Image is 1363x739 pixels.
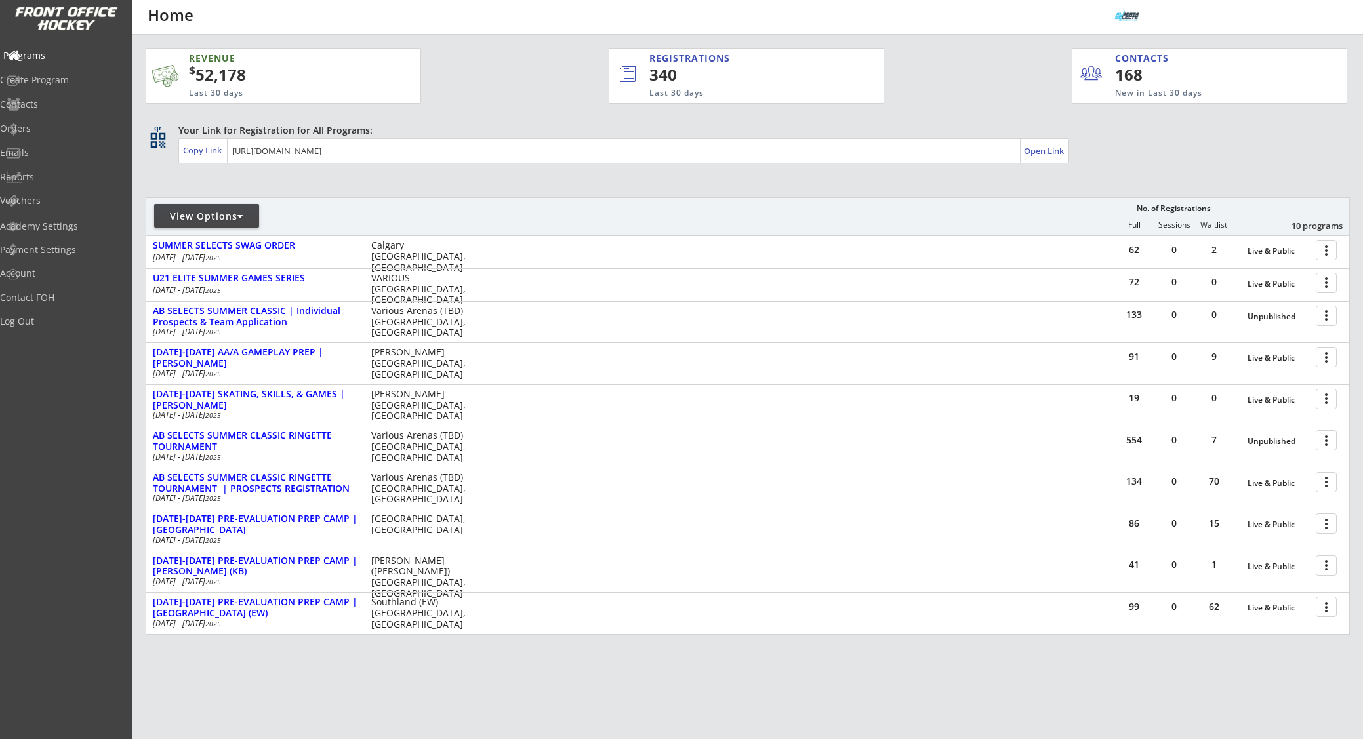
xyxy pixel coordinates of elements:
[1114,602,1154,611] div: 99
[153,254,354,262] div: [DATE] - [DATE]
[189,64,379,86] div: 52,178
[1154,519,1194,528] div: 0
[205,369,221,378] em: 2025
[1154,560,1194,569] div: 0
[153,306,357,328] div: AB SELECTS SUMMER CLASSIC | Individual Prospects & Team Application
[371,306,474,338] div: Various Arenas (TBD) [GEOGRAPHIC_DATA], [GEOGRAPHIC_DATA]
[153,494,354,502] div: [DATE] - [DATE]
[371,513,474,536] div: [GEOGRAPHIC_DATA], [GEOGRAPHIC_DATA]
[1194,477,1234,486] div: 70
[150,124,165,132] div: qr
[371,273,474,306] div: VARIOUS [GEOGRAPHIC_DATA], [GEOGRAPHIC_DATA]
[205,452,221,462] em: 2025
[3,51,121,60] div: Programs
[1248,437,1309,446] div: Unpublished
[154,210,259,223] div: View Options
[1248,562,1309,571] div: Live & Public
[371,555,474,599] div: [PERSON_NAME] ([PERSON_NAME]) [GEOGRAPHIC_DATA], [GEOGRAPHIC_DATA]
[371,597,474,629] div: Southland (EW) [GEOGRAPHIC_DATA], [GEOGRAPHIC_DATA]
[1154,435,1194,445] div: 0
[205,253,221,262] em: 2025
[1114,393,1154,403] div: 19
[1316,555,1337,576] button: more_vert
[178,124,1309,137] div: Your Link for Registration for All Programs:
[1194,602,1234,611] div: 62
[1194,519,1234,528] div: 15
[1024,142,1065,160] a: Open Link
[1248,279,1309,289] div: Live & Public
[1115,52,1175,65] div: CONTACTS
[153,430,357,452] div: AB SELECTS SUMMER CLASSIC RINGETTE TOURNAMENT
[205,619,221,628] em: 2025
[1114,310,1154,319] div: 133
[153,389,357,411] div: [DATE]-[DATE] SKATING, SKILLS, & GAMES | [PERSON_NAME]
[1316,306,1337,326] button: more_vert
[371,240,474,273] div: Calgary [GEOGRAPHIC_DATA], [GEOGRAPHIC_DATA]
[371,389,474,422] div: [PERSON_NAME] [GEOGRAPHIC_DATA], [GEOGRAPHIC_DATA]
[1114,245,1154,254] div: 62
[1316,472,1337,492] button: more_vert
[1316,240,1337,260] button: more_vert
[1248,603,1309,612] div: Live & Public
[205,286,221,295] em: 2025
[1194,352,1234,361] div: 9
[189,62,195,78] sup: $
[153,240,357,251] div: SUMMER SELECTS SWAG ORDER
[1115,64,1196,86] div: 168
[371,347,474,380] div: [PERSON_NAME] [GEOGRAPHIC_DATA], [GEOGRAPHIC_DATA]
[1114,560,1154,569] div: 41
[1248,312,1309,321] div: Unpublished
[1248,520,1309,529] div: Live & Public
[153,536,354,544] div: [DATE] - [DATE]
[1194,310,1234,319] div: 0
[1248,395,1309,405] div: Live & Public
[1154,310,1194,319] div: 0
[1194,220,1233,230] div: Waitlist
[153,472,357,494] div: AB SELECTS SUMMER CLASSIC RINGETTE TOURNAMENT | PROSPECTS REGISTRATION
[1154,602,1194,611] div: 0
[1316,273,1337,293] button: more_vert
[1114,220,1154,230] div: Full
[649,88,830,99] div: Last 30 days
[153,287,354,294] div: [DATE] - [DATE]
[205,494,221,503] em: 2025
[1316,597,1337,617] button: more_vert
[1114,519,1154,528] div: 86
[1133,204,1214,213] div: No. of Registrations
[1274,220,1343,231] div: 10 programs
[649,64,840,86] div: 340
[153,370,354,378] div: [DATE] - [DATE]
[1194,393,1234,403] div: 0
[189,88,357,99] div: Last 30 days
[153,555,357,578] div: [DATE]-[DATE] PRE-EVALUATION PREP CAMP | [PERSON_NAME] (KB)
[1154,277,1194,287] div: 0
[1154,245,1194,254] div: 0
[153,273,357,284] div: U21 ELITE SUMMER GAMES SERIES
[1154,220,1194,230] div: Sessions
[1316,430,1337,450] button: more_vert
[1194,435,1234,445] div: 7
[371,472,474,505] div: Various Arenas (TBD) [GEOGRAPHIC_DATA], [GEOGRAPHIC_DATA]
[1114,277,1154,287] div: 72
[205,577,221,586] em: 2025
[1154,352,1194,361] div: 0
[1248,247,1309,256] div: Live & Public
[1115,88,1286,99] div: New in Last 30 days
[153,597,357,619] div: [DATE]-[DATE] PRE-EVALUATION PREP CAMP | [GEOGRAPHIC_DATA] (EW)
[1114,477,1154,486] div: 134
[1154,393,1194,403] div: 0
[153,411,354,419] div: [DATE] - [DATE]
[153,620,354,628] div: [DATE] - [DATE]
[1194,245,1234,254] div: 2
[1114,435,1154,445] div: 554
[153,347,357,369] div: [DATE]-[DATE] AA/A GAMEPLAY PREP | [PERSON_NAME]
[1114,352,1154,361] div: 91
[1194,277,1234,287] div: 0
[1154,477,1194,486] div: 0
[1316,513,1337,534] button: more_vert
[1248,353,1309,363] div: Live & Public
[205,410,221,420] em: 2025
[649,52,823,65] div: REGISTRATIONS
[148,130,168,150] button: qr_code
[1194,560,1234,569] div: 1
